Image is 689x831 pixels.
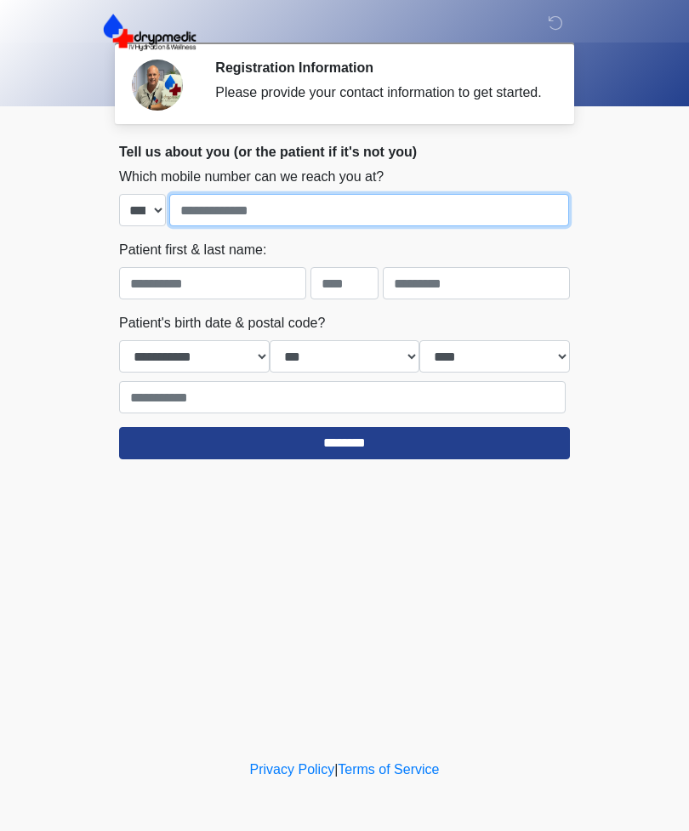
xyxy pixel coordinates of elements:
label: Which mobile number can we reach you at? [119,167,384,187]
img: DrypMedic IV Hydration & Wellness Logo [102,13,197,52]
div: Please provide your contact information to get started. [215,83,544,103]
label: Patient's birth date & postal code? [119,313,325,333]
h2: Tell us about you (or the patient if it's not you) [119,144,570,160]
a: | [334,762,338,777]
img: Agent Avatar [132,60,183,111]
a: Privacy Policy [250,762,335,777]
label: Patient first & last name: [119,240,266,260]
h2: Registration Information [215,60,544,76]
a: Terms of Service [338,762,439,777]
